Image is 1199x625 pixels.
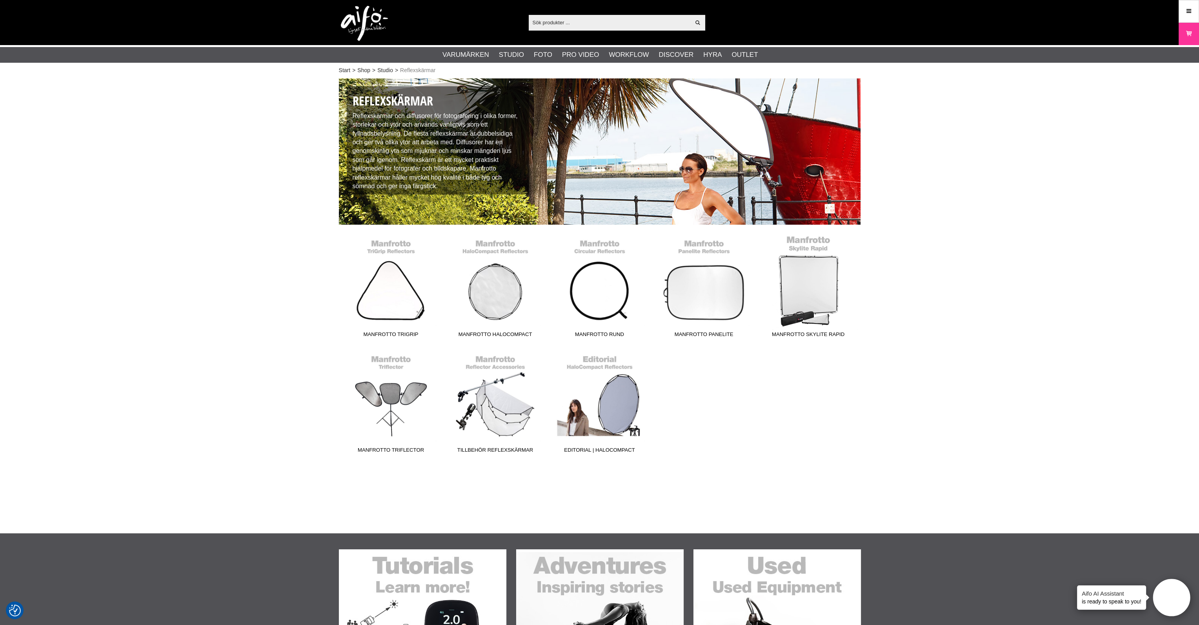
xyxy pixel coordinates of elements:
span: > [372,66,375,74]
a: Manfrotto Triflector [339,351,443,457]
h1: Reflexskärmar [353,92,524,110]
span: Manfrotto HaloCompact [443,331,548,341]
button: Samtyckesinställningar [9,603,21,618]
span: Manfrotto Skylite Rapid [756,331,861,341]
a: Start [339,66,351,74]
a: Editorial | HaloCompact [548,351,652,457]
a: Manfrotto HaloCompact [443,235,548,341]
a: Hyra [703,50,722,60]
span: Manfrotto Rund [548,331,652,341]
a: Varumärken [442,50,489,60]
input: Sök produkter ... [529,16,691,28]
span: > [395,66,398,74]
a: Manfrotto TriGrip [339,235,443,341]
a: Tillbehör Reflexskärmar [443,351,548,457]
div: Reflexskärmar och diffusorer för fotografering i olika former, storlekar och ytor och används van... [347,86,529,194]
a: Manfrotto Rund [548,235,652,341]
a: Studio [377,66,393,74]
span: Manfrotto TriGrip [339,331,443,341]
span: Manfrotto Panelite [652,331,756,341]
span: > [352,66,355,74]
img: Revisit consent button [9,605,21,616]
span: Editorial | HaloCompact [548,446,652,457]
a: Manfrotto Skylite Rapid [756,235,861,341]
span: Manfrotto Triflector [339,446,443,457]
div: is ready to speak to you! [1077,585,1146,610]
a: Studio [499,50,524,60]
a: Manfrotto Panelite [652,235,756,341]
a: Shop [357,66,370,74]
a: Pro Video [562,50,599,60]
a: Workflow [609,50,649,60]
a: Foto [534,50,552,60]
img: logo.png [341,6,388,41]
img: Diffusorer och Reflexskärmar [339,78,861,225]
span: Tillbehör Reflexskärmar [443,446,548,457]
h4: Aifo AI Assistant [1082,589,1141,598]
a: Outlet [731,50,758,60]
span: Reflexskärmar [400,66,435,74]
a: Discover [659,50,693,60]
